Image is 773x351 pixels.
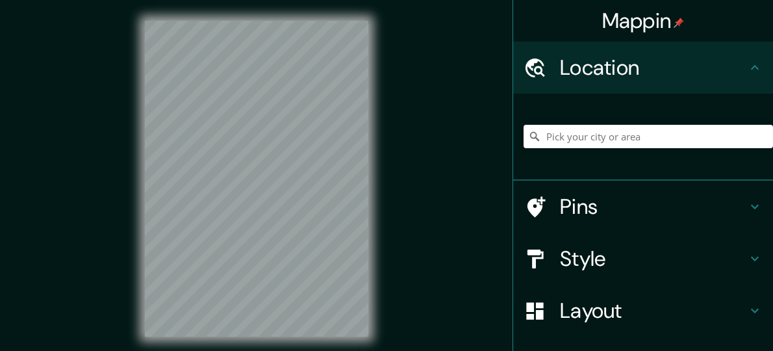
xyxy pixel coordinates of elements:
h4: Layout [560,298,747,324]
h4: Location [560,55,747,81]
input: Pick your city or area [524,125,773,148]
div: Layout [513,285,773,337]
div: Pins [513,181,773,233]
div: Style [513,233,773,285]
h4: Pins [560,194,747,220]
img: pin-icon.png [674,18,684,28]
iframe: Help widget launcher [657,300,759,337]
h4: Style [560,246,747,272]
h4: Mappin [602,8,685,34]
div: Location [513,42,773,94]
canvas: Map [145,21,368,337]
